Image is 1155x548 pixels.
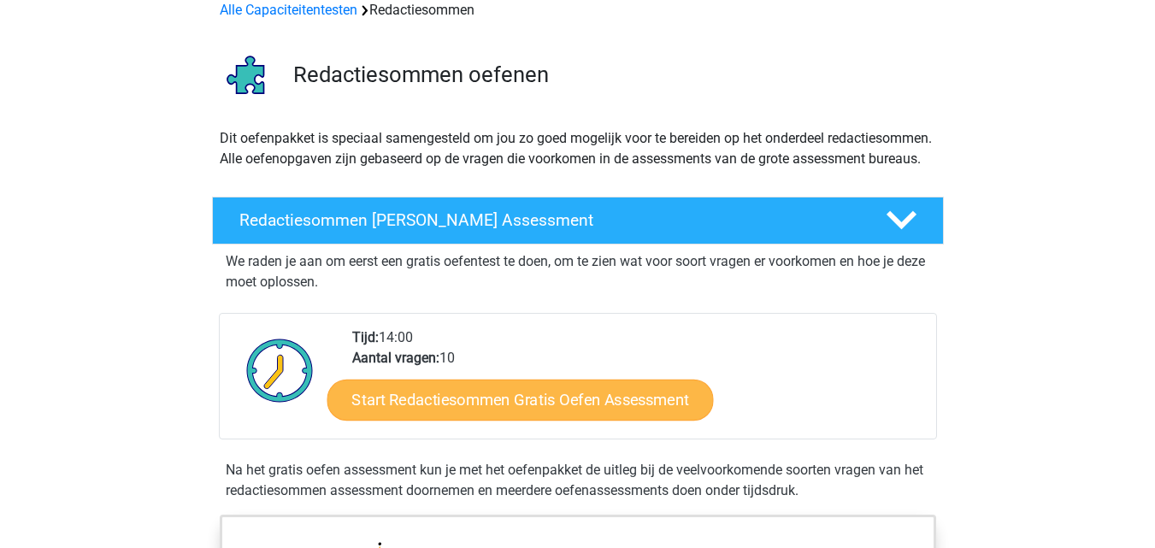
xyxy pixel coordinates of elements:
[339,327,935,439] div: 14:00 10
[239,210,858,230] h4: Redactiesommen [PERSON_NAME] Assessment
[352,329,379,345] b: Tijd:
[226,251,930,292] p: We raden je aan om eerst een gratis oefentest te doen, om te zien wat voor soort vragen er voorko...
[352,350,439,366] b: Aantal vragen:
[293,62,930,88] h3: Redactiesommen oefenen
[220,128,936,169] p: Dit oefenpakket is speciaal samengesteld om jou zo goed mogelijk voor te bereiden op het onderdee...
[213,41,286,114] img: redactiesommen
[237,327,323,413] img: Klok
[327,379,713,420] a: Start Redactiesommen Gratis Oefen Assessment
[219,460,937,501] div: Na het gratis oefen assessment kun je met het oefenpakket de uitleg bij de veelvoorkomende soorte...
[220,2,357,18] a: Alle Capaciteitentesten
[205,197,951,245] a: Redactiesommen [PERSON_NAME] Assessment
